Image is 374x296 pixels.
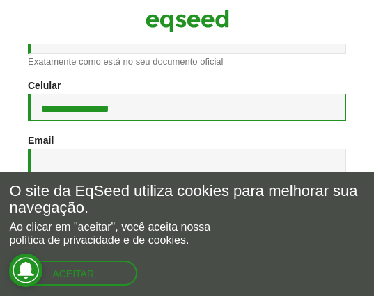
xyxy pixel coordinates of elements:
button: Aceitar [9,261,137,286]
label: Email [28,135,54,145]
div: Exatamente como está no seu documento oficial [28,57,346,66]
img: EqSeed Logo [146,7,229,35]
a: política de privacidade e de cookies [9,235,186,246]
p: Ao clicar em "aceitar", você aceita nossa . [9,220,364,247]
h5: O site da EqSeed utiliza cookies para melhorar sua navegação. [9,183,364,216]
label: Celular [28,81,61,90]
